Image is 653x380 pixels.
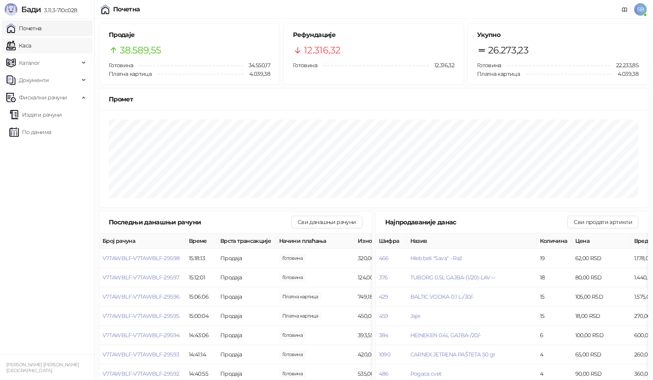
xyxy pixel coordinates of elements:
td: 19 [537,249,572,268]
td: 4 [537,345,572,364]
span: SB [634,3,647,16]
th: Начини плаћања [276,233,355,249]
th: Износ [355,233,413,249]
span: 4.039,38 [244,70,270,78]
img: Logo [5,3,17,16]
h5: Продаје [109,30,270,40]
td: 15:06:06 [186,287,217,307]
button: 376 [379,274,388,281]
th: Време [186,233,217,249]
td: 100,00 RSD [572,326,631,345]
span: 26.273,23 [488,43,529,58]
span: 12.316,32 [429,61,454,70]
a: Почетна [6,20,42,36]
button: 486 [379,370,389,377]
span: 320,00 [279,254,306,263]
div: Промет [109,94,638,104]
td: Продаја [217,249,276,268]
a: Издати рачуни [9,107,62,123]
td: 320,00 RSD [355,249,413,268]
td: 749,18 RSD [355,287,413,307]
td: 18 [537,268,572,287]
td: 15:00:04 [186,307,217,326]
td: 15 [537,287,572,307]
div: Последњи данашњи рачуни [109,217,291,227]
td: Продаја [217,326,276,345]
button: CARNEX JETRENA PAŠTETA 50 gr [410,351,496,358]
span: Готовина [109,62,133,69]
span: BALTIC VODKA 0.1 L-/30/- [410,293,474,300]
td: Продаја [217,307,276,326]
td: 15:18:13 [186,249,217,268]
td: Продаја [217,345,276,364]
span: 22.233,85 [611,61,638,70]
td: 420,00 RSD [355,345,413,364]
th: Шифра [376,233,407,249]
span: Платна картица [477,70,520,77]
a: Каса [6,38,31,53]
button: 466 [379,255,389,262]
span: 38.589,55 [120,43,161,58]
button: V7TAWBLF-V7TAWBLF-29592 [102,370,179,377]
td: 18,00 RSD [572,307,631,326]
h5: Укупно [477,30,638,40]
span: 34.550,17 [243,61,270,70]
th: Количина [537,233,572,249]
td: Продаја [217,268,276,287]
span: 4.039,38 [612,70,638,78]
span: 420,00 [279,350,306,359]
button: V7TAWBLF-V7TAWBLF-29593 [102,351,179,358]
button: Сви продати артикли [567,216,638,228]
button: Pogaca cvet [410,370,442,377]
td: 124,00 RSD [355,268,413,287]
th: Број рачуна [99,233,186,249]
button: Hleb beli "Sava" - Raž [410,255,462,262]
span: Бади [21,5,41,14]
span: 450,00 [279,312,321,320]
th: Врста трансакције [217,233,276,249]
button: Jaje [410,312,420,319]
td: 65,00 RSD [572,345,631,364]
span: 12.316,32 [304,43,340,58]
span: Платна картица [109,70,152,77]
button: Сви данашњи рачуни [291,216,362,228]
span: 3.11.3-710c028 [41,7,77,14]
span: 749,18 [279,292,321,301]
button: 459 [379,312,388,319]
span: V7TAWBLF-V7TAWBLF-29596 [102,293,179,300]
span: Документи [19,72,49,88]
button: V7TAWBLF-V7TAWBLF-29594 [102,332,179,339]
td: 393,55 RSD [355,326,413,345]
button: TUBORG 0.5L GAJBA-(1/20)-LAV--- [410,274,496,281]
button: V7TAWBLF-V7TAWBLF-29598 [102,255,179,262]
button: V7TAWBLF-V7TAWBLF-29595 [102,312,179,319]
td: 62,00 RSD [572,249,631,268]
span: Готовина [293,62,317,69]
td: 14:41:14 [186,345,217,364]
button: V7TAWBLF-V7TAWBLF-29597 [102,274,179,281]
div: Најпродаваније данас [385,217,568,227]
td: Продаја [217,287,276,307]
span: 393,55 [279,331,306,340]
div: Почетна [113,6,140,13]
td: 80,00 RSD [572,268,631,287]
button: 429 [379,293,388,300]
td: 15 [537,307,572,326]
td: 6 [537,326,572,345]
span: Каталог [19,55,40,71]
button: HEINEKEN 0.4L GAJBA-/20/- [410,332,481,339]
a: По данима [9,124,51,140]
td: 14:43:06 [186,326,217,345]
small: [PERSON_NAME] [PERSON_NAME] [GEOGRAPHIC_DATA] [6,362,79,373]
a: Документација [618,3,631,16]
